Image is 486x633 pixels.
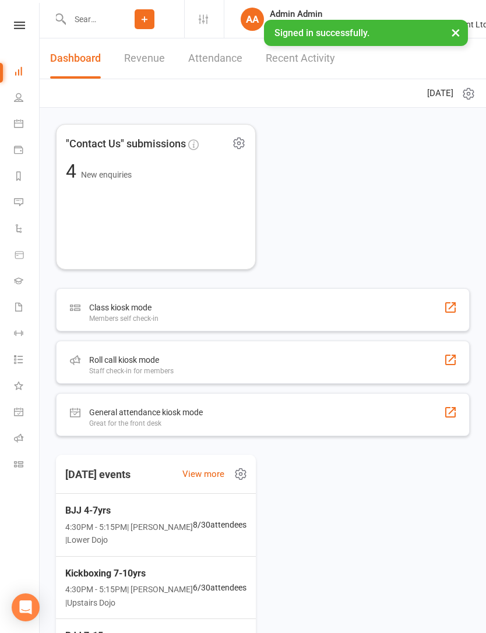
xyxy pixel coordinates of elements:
a: Roll call kiosk mode [14,426,40,452]
div: Class kiosk mode [89,300,159,314]
div: Roll call kiosk mode [89,353,174,367]
a: What's New [14,374,40,400]
span: 4:30PM - 5:15PM | [PERSON_NAME] | Upstairs Dojo [65,583,193,609]
a: View more [182,467,224,481]
button: × [445,20,466,45]
span: Signed in successfully. [274,27,369,38]
a: Recent Activity [266,38,335,79]
div: AA [241,8,264,31]
span: [DATE] [427,86,453,100]
span: 8 / 30 attendees [193,518,246,531]
span: Kickboxing 7-10yrs [65,566,193,581]
input: Search... [66,11,105,27]
span: 4 [66,160,81,182]
a: Reports [14,164,40,190]
div: Staff check-in for members [89,367,174,375]
a: Product Sales [14,243,40,269]
span: New enquiries [81,170,132,179]
a: Dashboard [14,59,40,86]
a: Class kiosk mode [14,452,40,479]
span: 6 / 30 attendees [193,581,246,594]
h3: [DATE] events [56,464,140,485]
span: 4:30PM - 5:15PM | [PERSON_NAME] | Lower Dojo [65,521,193,547]
a: Dashboard [50,38,101,79]
a: General attendance kiosk mode [14,400,40,426]
span: "Contact Us" submissions [66,136,186,153]
div: Great for the front desk [89,419,203,427]
a: Revenue [124,38,165,79]
div: General attendance kiosk mode [89,405,203,419]
a: Payments [14,138,40,164]
a: People [14,86,40,112]
span: BJJ 4-7yrs [65,503,193,518]
div: Members self check-in [89,314,159,323]
a: Attendance [188,38,242,79]
div: Open Intercom Messenger [12,593,40,621]
a: Calendar [14,112,40,138]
